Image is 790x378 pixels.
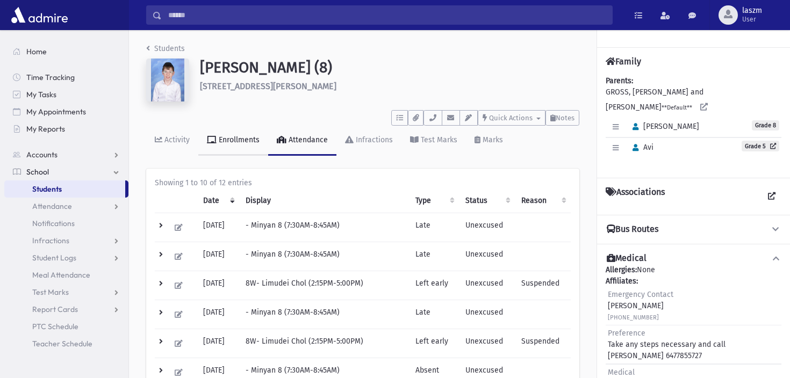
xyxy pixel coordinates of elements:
a: Enrollments [198,126,268,156]
td: - Minyan 8 (7:30AM-8:45AM) [239,300,409,329]
a: School [4,163,128,180]
td: Unexcused [459,213,514,242]
a: Time Tracking [4,69,128,86]
td: 8W- Limudei Chol (2:15PM-5:00PM) [239,271,409,300]
a: My Reports [4,120,128,137]
button: Edit [171,307,186,322]
span: School [26,167,49,177]
h4: Bus Routes [607,224,658,235]
h4: Family [606,56,641,67]
a: Accounts [4,146,128,163]
span: Quick Actions [489,114,533,122]
td: - Minyan 8 (7:30AM-8:45AM) [239,213,409,242]
th: Reason: activate to sort column ascending [515,188,571,213]
span: Notes [556,114,574,122]
div: [PERSON_NAME] [608,289,673,323]
span: Attendance [32,201,72,211]
th: Type: activate to sort column ascending [409,188,459,213]
td: Unexcused [459,242,514,271]
span: laszm [742,6,762,15]
td: Left early [409,271,459,300]
a: Notifications [4,215,128,232]
nav: breadcrumb [146,43,185,59]
a: My Tasks [4,86,128,103]
td: - Minyan 8 (7:30AM-8:45AM) [239,242,409,271]
div: Infractions [354,135,393,144]
td: Late [409,300,459,329]
a: Activity [146,126,198,156]
span: PTC Schedule [32,322,78,331]
b: Affiliates: [606,277,638,286]
th: Display [239,188,409,213]
span: Notifications [32,219,75,228]
span: Report Cards [32,304,78,314]
div: Showing 1 to 10 of 12 entries [155,177,571,188]
button: Bus Routes [606,224,781,235]
h1: [PERSON_NAME] (8) [200,59,579,77]
td: Suspended [515,271,571,300]
div: Activity [162,135,190,144]
input: Search [162,5,612,25]
td: Late [409,213,459,242]
th: Status: activate to sort column ascending [459,188,514,213]
button: Notes [545,110,579,126]
span: Grade 8 [752,120,779,130]
a: Meal Attendance [4,266,128,283]
a: Home [4,43,128,60]
span: Meal Attendance [32,270,90,280]
a: Grade 5 [742,141,779,151]
small: [PHONE_NUMBER] [608,314,659,321]
img: AdmirePro [9,4,70,26]
button: Medical [606,253,781,264]
th: Date: activate to sort column ascending [197,188,239,213]
span: User [742,15,762,24]
span: Accounts [26,150,58,159]
span: Medical [608,368,635,377]
td: Unexcused [459,271,514,300]
a: Attendance [268,126,336,156]
button: Edit [171,336,186,351]
a: Infractions [4,232,128,249]
b: Allergies: [606,265,637,274]
a: Student Logs [4,249,128,266]
span: Teacher Schedule [32,339,92,348]
h4: Associations [606,187,665,206]
span: Student Logs [32,253,76,263]
span: Preference [608,329,645,338]
button: Edit [171,278,186,293]
div: Marks [480,135,503,144]
td: [DATE] [197,300,239,329]
img: 9GSff8= [146,59,189,101]
span: Test Marks [32,287,69,297]
span: My Appointments [26,107,86,117]
td: [DATE] [197,329,239,358]
a: Test Marks [401,126,466,156]
td: [DATE] [197,242,239,271]
button: Quick Actions [478,110,545,126]
div: Test Marks [419,135,457,144]
td: Unexcused [459,300,514,329]
td: [DATE] [197,213,239,242]
div: Take any steps necessary and call [PERSON_NAME] 6477855727 [608,328,779,361]
div: Enrollments [217,135,260,144]
button: Edit [171,249,186,264]
a: Marks [466,126,512,156]
b: Parents: [606,76,633,85]
span: My Tasks [26,90,56,99]
span: Infractions [32,236,69,245]
span: My Reports [26,124,65,134]
a: My Appointments [4,103,128,120]
td: Left early [409,329,459,358]
a: View all Associations [762,187,781,206]
a: PTC Schedule [4,318,128,335]
h6: [STREET_ADDRESS][PERSON_NAME] [200,81,579,91]
td: Unexcused [459,329,514,358]
a: Infractions [336,126,401,156]
a: Attendance [4,198,128,215]
span: Students [32,184,62,194]
h4: Medical [607,253,647,264]
td: Suspended [515,329,571,358]
span: [PERSON_NAME] [628,122,699,131]
a: Test Marks [4,283,128,301]
a: Report Cards [4,301,128,318]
